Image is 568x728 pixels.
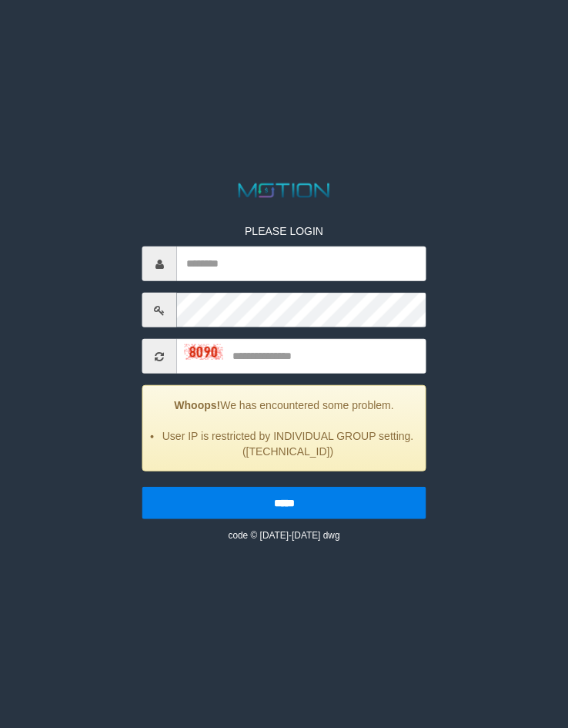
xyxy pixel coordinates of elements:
[142,223,426,239] p: PLEASE LOGIN
[174,399,220,411] strong: Whoops!
[142,385,426,471] div: We has encountered some problem.
[162,428,414,459] li: User IP is restricted by INDIVIDUAL GROUP setting. ([TECHNICAL_ID])
[185,344,223,359] img: captcha
[228,530,339,541] small: code © [DATE]-[DATE] dwg
[234,181,333,200] img: MOTION_logo.png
